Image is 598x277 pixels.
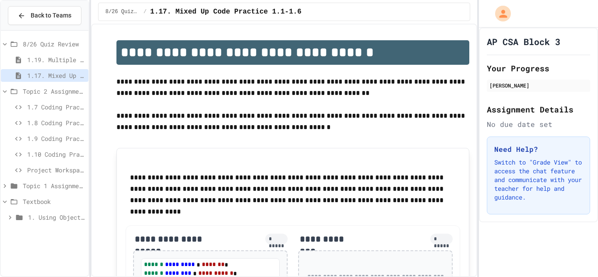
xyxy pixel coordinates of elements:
span: 1.9 Coding Practice [27,134,85,143]
span: 1. Using Objects and Methods [28,213,85,222]
div: [PERSON_NAME] [489,81,587,89]
span: 1.17. Mixed Up Code Practice 1.1-1.6 [150,7,302,17]
button: Back to Teams [8,6,81,25]
span: 1.10 Coding Practice [27,150,85,159]
h1: AP CSA Block 3 [487,35,560,48]
h2: Your Progress [487,62,590,74]
span: 1.19. Multiple Choice Exercises for Unit 1a (1.1-1.6) [27,55,85,64]
div: My Account [486,4,513,24]
h2: Assignment Details [487,103,590,116]
span: Project Workspace [27,165,85,175]
p: Switch to "Grade View" to access the chat feature and communicate with your teacher for help and ... [494,158,583,202]
span: Topic 2 Assignments [23,87,85,96]
span: 1.7 Coding Practice [27,102,85,112]
span: 1.17. Mixed Up Code Practice 1.1-1.6 [27,71,85,80]
span: Textbook [23,197,85,206]
span: 8/26 Quiz Review [23,39,85,49]
h3: Need Help? [494,144,583,154]
span: 8/26 Quiz Review [106,8,140,15]
span: 1.8 Coding Practice [27,118,85,127]
div: No due date set [487,119,590,130]
span: Back to Teams [31,11,71,20]
span: Topic 1 Assignments [23,181,85,190]
span: / [144,8,147,15]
